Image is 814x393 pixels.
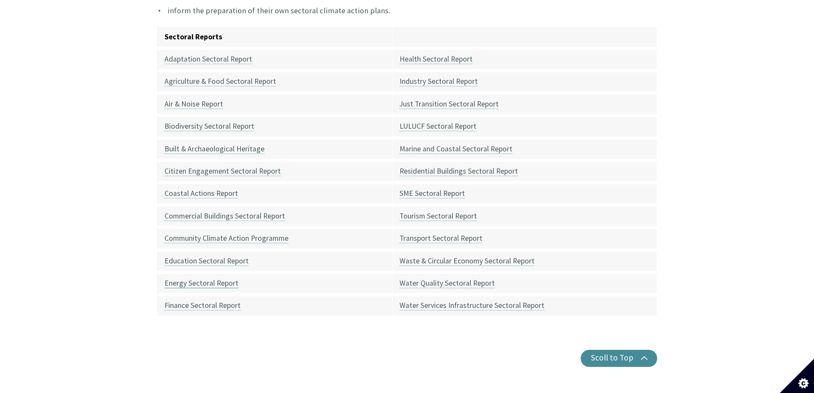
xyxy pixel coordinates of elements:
a: Coastal Actions Report [165,189,238,198]
a: Energy Sectoral Report [165,278,238,288]
a: Health Sectoral Report [400,54,473,64]
a: Residential Buildings Sectoral Report [400,166,518,176]
button: Set cookie preferences [780,359,814,393]
a: Transport Sectoral Report [400,233,482,243]
a: LULUCF Sectoral Report [400,121,476,131]
a: Community Climate Action Programme [165,233,288,243]
a: Water Services Infrastructure Sectoral Report [400,301,544,310]
a: Citizen Engagement Sectoral Report [165,166,281,176]
a: Built & Archaeological Heritage [165,144,264,154]
button: Scoll to Top [581,350,657,367]
a: Tourism Sectoral Report [400,211,477,221]
a: Finance Sectoral Report [165,301,241,310]
a: SME Sectoral Report [400,189,465,198]
a: Biodiversity Sectoral Report [165,121,254,131]
a: Waste & Circular Economy Sectoral Report [400,256,535,266]
a: Just Transition Sectoral Report [400,99,499,109]
a: Industry Sectoral Report [400,77,478,86]
a: Adaptation Sectoral Report [165,54,252,64]
a: Air & Noise Report [165,99,223,109]
a: Agriculture & Food Sectoral Report [165,77,276,86]
a: Water Quality Sectoral Report [400,278,495,288]
a: Commercial Buildings Sectoral Report [165,211,285,221]
li: inform the preparation of their own sectoral climate action plans. [157,4,657,17]
a: Marine and Coastal Sectoral Report [400,144,512,154]
a: Education Sectoral Report [165,256,249,266]
strong: Sectoral Reports [165,32,222,41]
